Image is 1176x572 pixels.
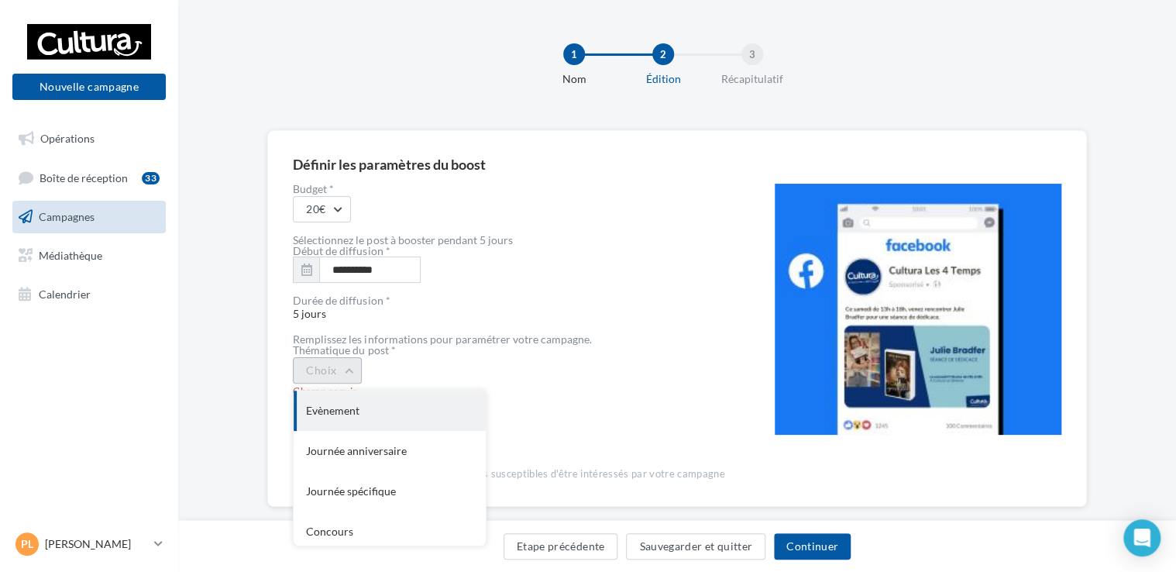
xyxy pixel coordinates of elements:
[293,196,351,222] button: 20€
[614,71,713,87] div: Édition
[652,43,674,65] div: 2
[563,43,585,65] div: 1
[293,452,724,466] div: Champ requis
[39,287,91,300] span: Calendrier
[293,334,724,345] div: Remplissez les informations pour paramétrer votre campagne.
[9,201,169,233] a: Campagnes
[524,71,624,87] div: Nom
[40,171,128,184] span: Boîte de réception
[9,122,169,155] a: Opérations
[21,536,33,552] span: PL
[9,161,169,195] a: Boîte de réception33
[774,533,851,560] button: Continuer
[40,132,95,145] span: Opérations
[294,431,486,471] div: Journée anniversaire
[293,235,724,246] div: Sélectionnez le post à booster pendant 5 jours
[293,295,724,320] span: 5 jours
[741,43,763,65] div: 3
[293,412,724,422] div: Univers produits *
[293,385,724,399] div: Champ requis
[293,246,390,257] label: Début de diffusion *
[12,74,166,100] button: Nouvelle campagne
[9,239,169,272] a: Médiathèque
[294,471,486,512] div: Journée spécifique
[504,533,618,560] button: Etape précédente
[293,467,724,481] div: Cet univers définira le panel d'internautes susceptibles d'être intéressés par votre campagne
[293,295,724,306] div: Durée de diffusion *
[626,533,765,560] button: Sauvegarder et quitter
[39,210,95,223] span: Campagnes
[294,391,486,431] div: Evènement
[293,345,724,356] div: Thématique du post *
[1123,519,1161,556] div: Open Intercom Messenger
[142,172,160,184] div: 33
[775,184,1061,435] img: operation-preview
[45,536,148,552] p: [PERSON_NAME]
[293,184,724,195] label: Budget *
[293,157,485,171] div: Définir les paramètres du boost
[293,357,362,384] button: Choix
[703,71,802,87] div: Récapitulatif
[12,529,166,559] a: PL [PERSON_NAME]
[294,512,486,552] div: Concours
[9,278,169,311] a: Calendrier
[39,249,102,262] span: Médiathèque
